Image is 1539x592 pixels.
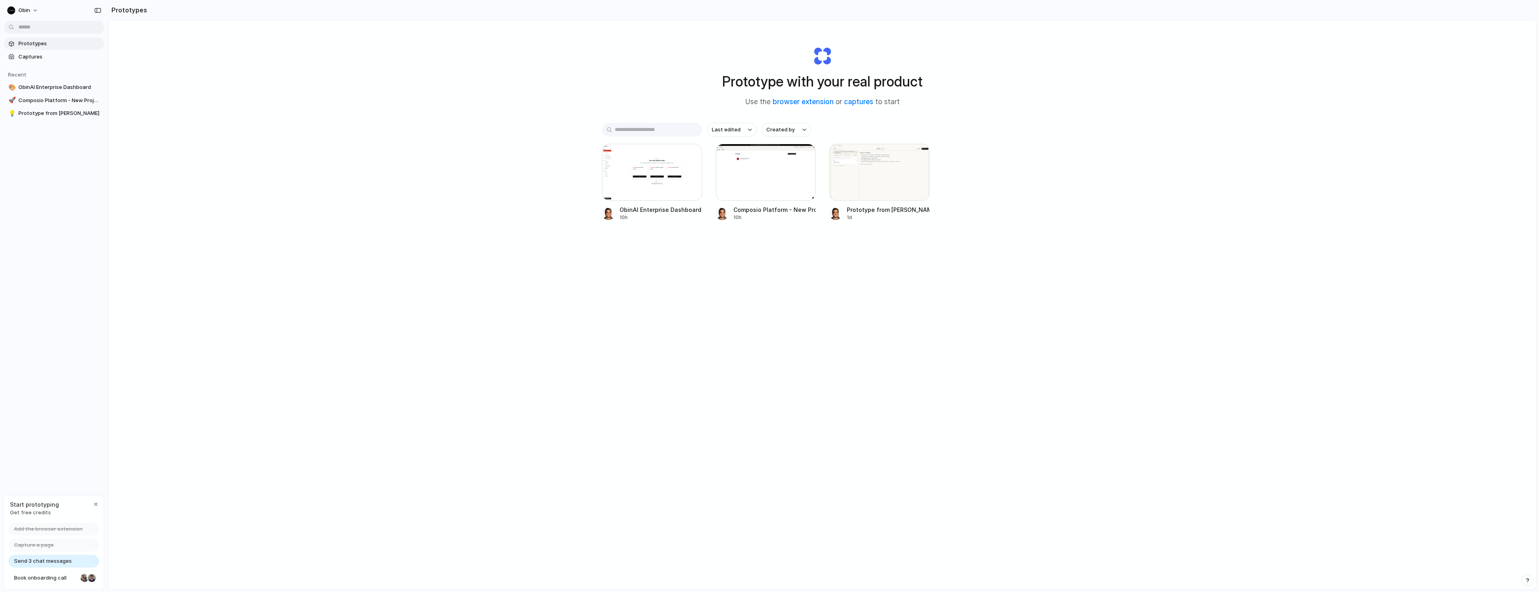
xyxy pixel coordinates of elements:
[10,500,59,509] span: Start prototyping
[8,96,14,105] div: 🚀
[18,109,101,117] span: Prototype from [PERSON_NAME]
[4,95,104,107] a: 🚀Composio Platform - New Project Page
[847,205,929,214] div: Prototype from [PERSON_NAME]
[18,53,101,61] span: Captures
[773,98,834,106] a: browser extension
[18,6,30,14] span: Obin
[8,83,14,92] div: 🎨
[847,214,929,221] div: 1d
[722,71,923,92] h1: Prototype with your real product
[108,5,147,15] h2: Prototypes
[87,573,97,583] div: Christian Iacullo
[4,51,104,63] a: Captures
[14,557,72,565] span: Send 3 chat messages
[4,38,104,50] a: Prototypes
[707,123,757,137] button: Last edited
[18,83,101,91] span: ObinAI Enterprise Dashboard
[733,214,816,221] div: 10h
[7,109,15,117] button: 💡
[745,97,900,107] span: Use the or to start
[8,572,99,584] a: Book onboarding call
[602,144,702,221] a: ObinAI Enterprise DashboardObinAI Enterprise Dashboard10h
[761,123,811,137] button: Created by
[14,574,77,582] span: Book onboarding call
[7,97,15,105] button: 🚀
[712,126,741,134] span: Last edited
[4,81,104,93] a: 🎨ObinAI Enterprise Dashboard
[620,205,701,214] div: ObinAI Enterprise Dashboard
[4,4,42,17] button: Obin
[18,97,101,105] span: Composio Platform - New Project Page
[733,205,816,214] div: Composio Platform - New Project Page
[829,144,929,221] a: Prototype from Claude ConsolePrototype from [PERSON_NAME]1d
[14,525,83,533] span: Add the browser extension
[716,144,816,221] a: Composio Platform - New Project PageComposio Platform - New Project Page10h
[766,126,795,134] span: Created by
[8,71,26,78] span: Recent
[620,214,701,221] div: 10h
[14,541,54,549] span: Capture a page
[8,109,14,118] div: 💡
[80,573,89,583] div: Nicole Kubica
[7,83,15,91] button: 🎨
[4,107,104,119] a: 💡Prototype from [PERSON_NAME]
[844,98,873,106] a: captures
[18,40,101,48] span: Prototypes
[10,509,59,517] span: Get free credits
